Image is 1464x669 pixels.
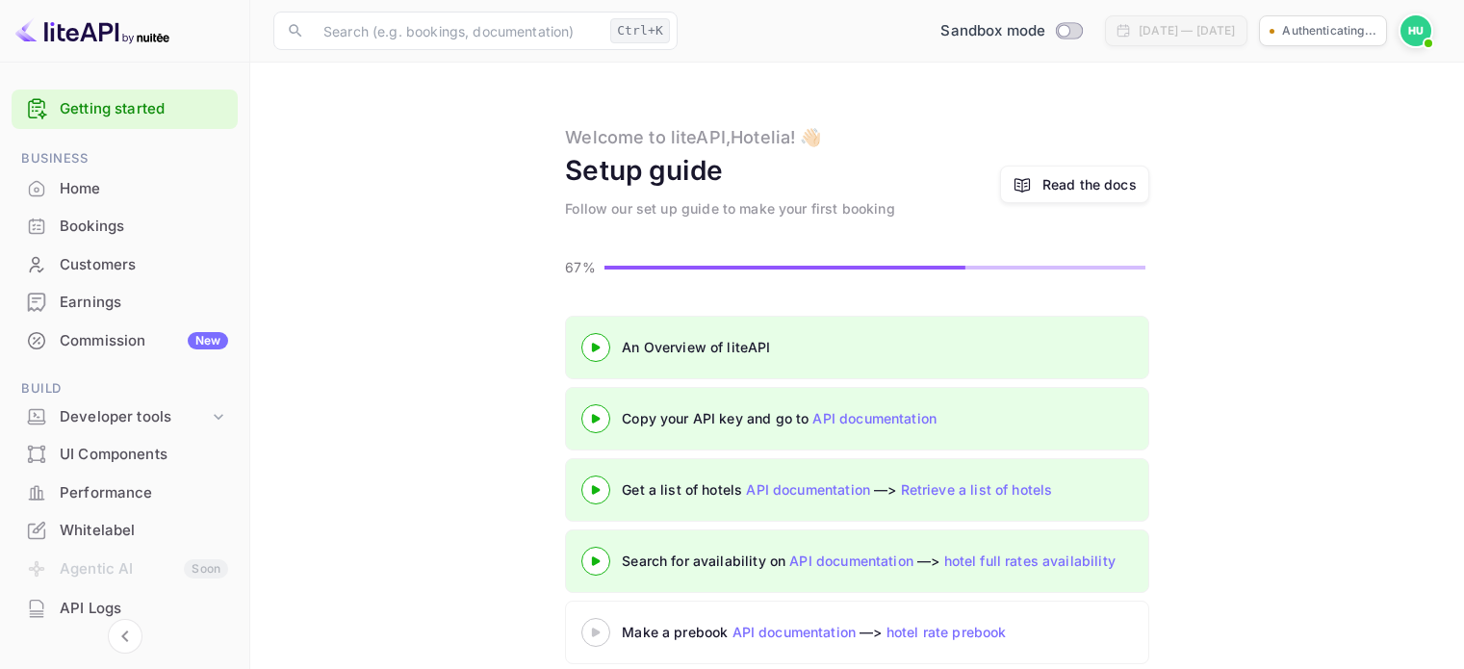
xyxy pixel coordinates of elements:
div: Performance [12,475,238,512]
div: Performance [60,482,228,504]
div: Bookings [60,216,228,238]
div: Home [12,170,238,208]
img: LiteAPI logo [15,15,169,46]
div: UI Components [12,436,238,474]
span: Business [12,148,238,169]
div: An Overview of liteAPI [622,337,1103,357]
div: Follow our set up guide to make your first booking [565,198,895,219]
a: API documentation [812,410,937,426]
div: Customers [60,254,228,276]
div: Getting started [12,90,238,129]
a: API documentation [789,553,913,569]
button: Collapse navigation [108,619,142,654]
a: Bookings [12,208,238,244]
div: Earnings [60,292,228,314]
div: Whitelabel [12,512,238,550]
div: Commission [60,330,228,352]
div: Developer tools [12,400,238,434]
div: New [188,332,228,349]
img: Hotelia User [1400,15,1431,46]
span: Sandbox mode [940,20,1045,42]
div: Home [60,178,228,200]
div: [DATE] — [DATE] [1139,22,1235,39]
div: Earnings [12,284,238,322]
a: Retrieve a list of hotels [901,481,1053,498]
div: Welcome to liteAPI, Hotelia ! 👋🏻 [565,124,821,150]
div: API Logs [60,598,228,620]
div: Make a prebook —> [622,622,1103,642]
div: Copy your API key and go to [622,408,1103,428]
a: Customers [12,246,238,282]
input: Search (e.g. bookings, documentation) [312,12,603,50]
a: Whitelabel [12,512,238,548]
a: Home [12,170,238,206]
div: Search for availability on —> [622,551,1296,571]
span: Build [12,378,238,399]
div: Developer tools [60,406,209,428]
div: API Logs [12,590,238,628]
a: API documentation [746,481,870,498]
div: Bookings [12,208,238,245]
div: CommissionNew [12,322,238,360]
p: 67% [565,257,599,277]
a: hotel full rates availability [944,553,1116,569]
a: Earnings [12,284,238,320]
div: UI Components [60,444,228,466]
div: Whitelabel [60,520,228,542]
div: Setup guide [565,150,723,191]
a: UI Components [12,436,238,472]
a: API documentation [732,624,857,640]
div: Ctrl+K [610,18,670,43]
a: Read the docs [1000,166,1149,203]
a: hotel rate prebook [886,624,1007,640]
div: Customers [12,246,238,284]
div: Switch to Production mode [933,20,1090,42]
a: Getting started [60,98,228,120]
a: Read the docs [1042,174,1137,194]
a: API Logs [12,590,238,626]
a: Performance [12,475,238,510]
a: CommissionNew [12,322,238,358]
div: Get a list of hotels —> [622,479,1103,500]
p: Authenticating... [1282,22,1376,39]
